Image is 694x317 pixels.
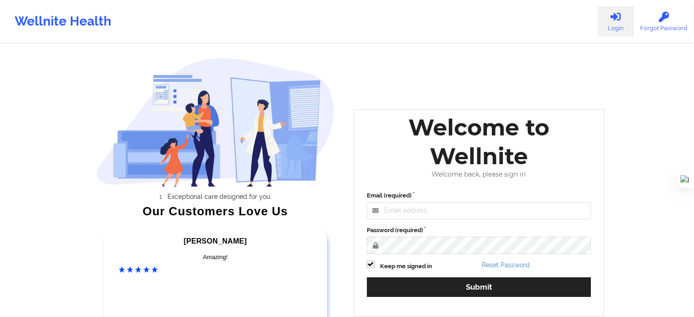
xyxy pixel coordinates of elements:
button: Submit [367,277,591,297]
label: Keep me signed in [380,262,432,271]
a: Login [598,6,633,36]
div: Our Customers Love Us [96,207,334,216]
input: Email address [367,202,591,219]
div: Amazing! [119,253,312,262]
label: Password (required) [367,226,591,235]
div: Welcome to Wellnite [360,113,598,171]
label: Email (required) [367,191,591,200]
a: Reset Password [482,261,530,269]
li: Exceptional care designed for you. [104,193,334,200]
span: [PERSON_NAME] [184,237,247,245]
div: Welcome back, please sign in [360,171,598,178]
a: Forgot Password [633,6,694,36]
img: wellnite-auth-hero_200.c722682e.png [96,57,334,187]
